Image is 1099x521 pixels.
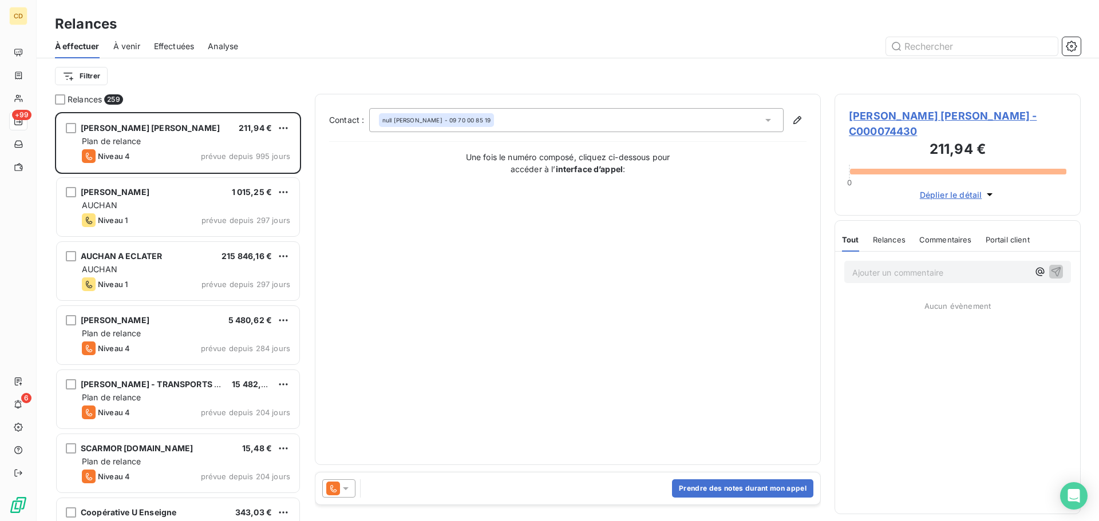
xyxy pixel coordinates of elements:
[9,7,27,25] div: CD
[98,152,130,161] span: Niveau 4
[329,114,369,126] label: Contact :
[82,456,141,466] span: Plan de relance
[81,187,149,197] span: [PERSON_NAME]
[82,264,117,274] span: AUCHAN
[873,235,906,244] span: Relances
[9,496,27,514] img: Logo LeanPay
[81,315,149,325] span: [PERSON_NAME]
[82,392,141,402] span: Plan de relance
[919,235,972,244] span: Commentaires
[672,479,813,498] button: Prendre des notes durant mon appel
[208,41,238,52] span: Analyse
[82,328,141,338] span: Plan de relance
[98,472,130,481] span: Niveau 4
[232,379,279,389] span: 15 482,07 €
[382,116,442,124] span: null [PERSON_NAME]
[98,216,128,225] span: Niveau 1
[201,344,290,353] span: prévue depuis 284 jours
[849,139,1066,162] h3: 211,94 €
[98,408,130,417] span: Niveau 4
[222,251,272,261] span: 215 846,16 €
[113,41,140,52] span: À venir
[55,14,117,34] h3: Relances
[1060,482,1088,510] div: Open Intercom Messenger
[81,443,193,453] span: SCARMOR [DOMAIN_NAME]
[239,123,272,133] span: 211,94 €
[920,189,982,201] span: Déplier le détail
[81,507,176,517] span: Coopérative U Enseigne
[201,472,290,481] span: prévue depuis 204 jours
[242,443,272,453] span: 15,48 €
[154,41,195,52] span: Effectuées
[55,112,301,521] div: grid
[201,408,290,417] span: prévue depuis 204 jours
[916,188,999,201] button: Déplier le détail
[104,94,122,105] span: 259
[986,235,1030,244] span: Portail client
[82,200,117,210] span: AUCHAN
[82,136,141,146] span: Plan de relance
[201,280,290,289] span: prévue depuis 297 jours
[556,164,623,174] strong: interface d’appel
[68,94,102,105] span: Relances
[235,507,272,517] span: 343,03 €
[382,116,491,124] div: - 09 70 00 85 19
[201,152,290,161] span: prévue depuis 995 jours
[232,187,272,197] span: 1 015,25 €
[201,216,290,225] span: prévue depuis 297 jours
[81,251,162,261] span: AUCHAN A ECLATER
[98,280,128,289] span: Niveau 1
[924,301,991,311] span: Aucun évènement
[886,37,1058,55] input: Rechercher
[847,178,852,187] span: 0
[842,235,859,244] span: Tout
[55,41,100,52] span: À effectuer
[228,315,272,325] span: 5 480,62 €
[81,123,220,133] span: [PERSON_NAME] [PERSON_NAME]
[849,108,1066,139] span: [PERSON_NAME] [PERSON_NAME] - C000074430
[21,393,31,403] span: 6
[55,67,108,85] button: Filtrer
[453,151,682,175] p: Une fois le numéro composé, cliquez ci-dessous pour accéder à l’ :
[81,379,247,389] span: [PERSON_NAME] - TRANSPORTS SELLIER
[98,344,130,353] span: Niveau 4
[12,110,31,120] span: +99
